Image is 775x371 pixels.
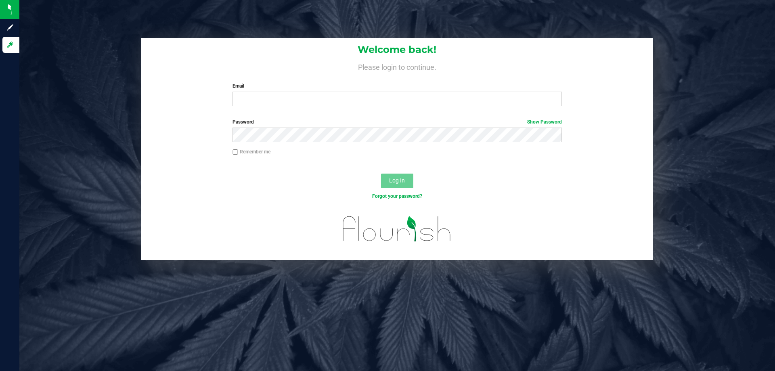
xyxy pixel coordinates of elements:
[372,193,422,199] a: Forgot your password?
[381,174,413,188] button: Log In
[6,41,14,49] inline-svg: Log in
[389,177,405,184] span: Log In
[232,119,254,125] span: Password
[232,149,238,155] input: Remember me
[527,119,562,125] a: Show Password
[141,61,653,71] h4: Please login to continue.
[333,208,461,249] img: flourish_logo.svg
[232,82,561,90] label: Email
[232,148,270,155] label: Remember me
[6,23,14,31] inline-svg: Sign up
[141,44,653,55] h1: Welcome back!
